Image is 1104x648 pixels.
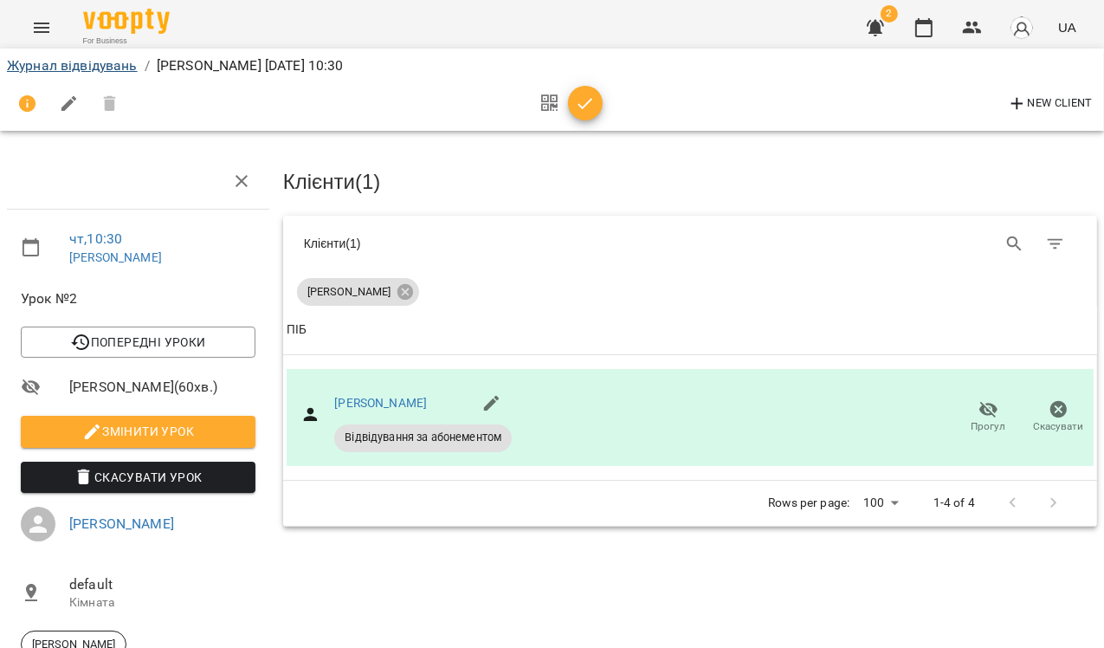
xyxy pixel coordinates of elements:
span: default [69,574,255,595]
a: Журнал відвідувань [7,57,138,74]
span: [PERSON_NAME] ( 60 хв. ) [69,377,255,398]
div: Table Toolbar [283,216,1097,271]
button: Menu [21,7,62,49]
p: [PERSON_NAME] [DATE] 10:30 [157,55,344,76]
span: For Business [83,36,170,47]
h3: Клієнти ( 1 ) [283,171,1097,193]
button: New Client [1003,90,1097,118]
li: / [145,55,150,76]
button: Скасувати [1023,393,1094,442]
a: [PERSON_NAME] [69,515,174,532]
img: Voopty Logo [83,9,170,34]
div: ПІБ [287,320,307,340]
div: [PERSON_NAME] [297,278,419,306]
span: UA [1058,18,1076,36]
span: Попередні уроки [35,332,242,353]
a: [PERSON_NAME] [334,396,427,410]
p: Кімната [69,594,255,612]
span: 2 [881,5,898,23]
span: [PERSON_NAME] [297,284,401,300]
a: [PERSON_NAME] [69,250,162,264]
div: Клієнти ( 1 ) [304,235,677,252]
span: Скасувати [1034,419,1084,434]
button: Search [994,224,1036,265]
div: 100 [856,490,905,515]
span: Відвідування за абонементом [334,430,512,445]
button: Попередні уроки [21,327,255,358]
span: New Client [1007,94,1093,114]
button: UA [1051,11,1083,43]
div: Sort [287,320,307,340]
p: 1-4 of 4 [933,495,975,512]
button: Прогул [953,393,1023,442]
span: Урок №2 [21,288,255,309]
a: чт , 10:30 [69,230,122,247]
p: Rows per page: [768,495,849,512]
span: Змінити урок [35,421,242,442]
button: Змінити урок [21,416,255,447]
span: Скасувати Урок [35,467,242,488]
img: avatar_s.png [1010,16,1034,40]
button: Фільтр [1035,224,1076,265]
nav: breadcrumb [7,55,1097,76]
span: ПІБ [287,320,1094,340]
span: Прогул [972,419,1006,434]
button: Скасувати Урок [21,462,255,493]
